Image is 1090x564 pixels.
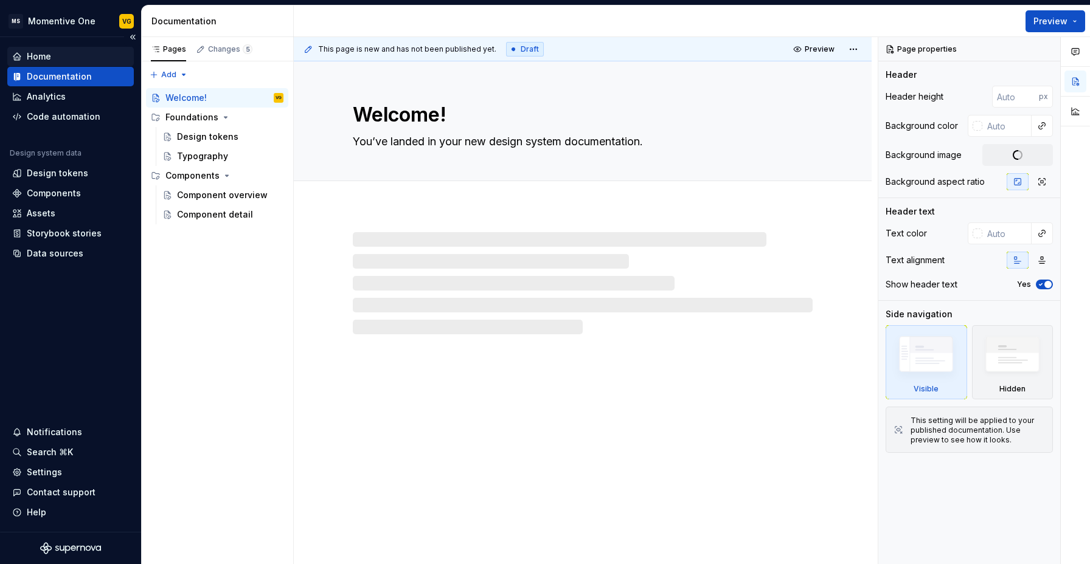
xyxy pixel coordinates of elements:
div: Text color [886,227,927,239]
div: Documentation [151,15,288,27]
a: Data sources [7,244,134,263]
div: Header height [886,91,943,103]
div: Hidden [972,325,1054,399]
button: Preview [1026,10,1085,32]
div: Documentation [27,70,92,83]
span: Draft [521,44,539,54]
div: Help [27,506,46,518]
div: Design system data [10,148,82,158]
div: Home [27,50,51,63]
input: Auto [992,86,1039,108]
button: Help [7,503,134,522]
div: Pages [151,44,186,54]
a: Component detail [158,205,288,224]
div: VG [122,16,131,26]
button: Preview [790,41,840,58]
button: Collapse sidebar [124,29,141,46]
a: Settings [7,463,134,482]
div: Background aspect ratio [886,176,985,188]
div: Data sources [27,247,83,260]
input: Auto [982,115,1032,137]
div: Show header text [886,278,957,291]
button: Contact support [7,483,134,502]
span: Preview [1033,15,1067,27]
textarea: You’ve landed in your new design system documentation. [350,132,810,151]
a: Welcome!VG [146,88,288,108]
div: VG [276,92,282,104]
div: Momentive One [28,15,95,27]
div: Components [27,187,81,199]
a: Analytics [7,87,134,106]
div: Side navigation [886,308,953,320]
div: Storybook stories [27,227,102,239]
div: Components [146,166,288,185]
span: Add [161,70,176,80]
a: Components [7,184,134,203]
textarea: Welcome! [350,100,810,129]
button: Notifications [7,422,134,442]
div: Contact support [27,486,95,498]
div: Hidden [999,384,1026,394]
div: This setting will be applied to your published documentation. Use preview to see how it looks. [911,416,1045,445]
div: Foundations [165,111,218,123]
div: Code automation [27,111,100,123]
div: MS [9,14,23,29]
div: Design tokens [177,131,238,143]
a: Code automation [7,107,134,126]
div: Background image [886,149,962,161]
div: Notifications [27,426,82,438]
div: Changes [208,44,252,54]
a: Documentation [7,67,134,86]
div: Foundations [146,108,288,127]
label: Yes [1017,280,1031,289]
div: Typography [177,150,228,162]
a: Design tokens [7,163,134,183]
div: Search ⌘K [27,446,73,458]
button: Add [146,66,192,83]
div: Header [886,69,917,81]
div: Text alignment [886,254,945,266]
a: Design tokens [158,127,288,146]
div: Settings [27,466,62,478]
div: Analytics [27,91,66,103]
a: Assets [7,204,134,223]
div: Visible [886,325,967,399]
button: Search ⌘K [7,442,134,462]
div: Background color [886,120,958,132]
span: This page is new and has not been published yet. [318,44,496,54]
div: Welcome! [165,92,207,104]
div: Header text [886,205,935,218]
a: Component overview [158,185,288,205]
a: Typography [158,146,288,166]
div: Components [165,170,220,182]
span: 5 [243,44,252,54]
div: Component overview [177,189,268,201]
button: MSMomentive OneVG [2,8,139,34]
svg: Supernova Logo [40,542,101,554]
div: Visible [914,384,939,394]
div: Component detail [177,208,253,221]
span: Preview [805,44,835,54]
div: Assets [27,207,55,219]
input: Auto [982,222,1032,244]
a: Storybook stories [7,224,134,243]
div: Page tree [146,88,288,224]
a: Home [7,47,134,66]
p: px [1039,92,1048,101]
div: Design tokens [27,167,88,179]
